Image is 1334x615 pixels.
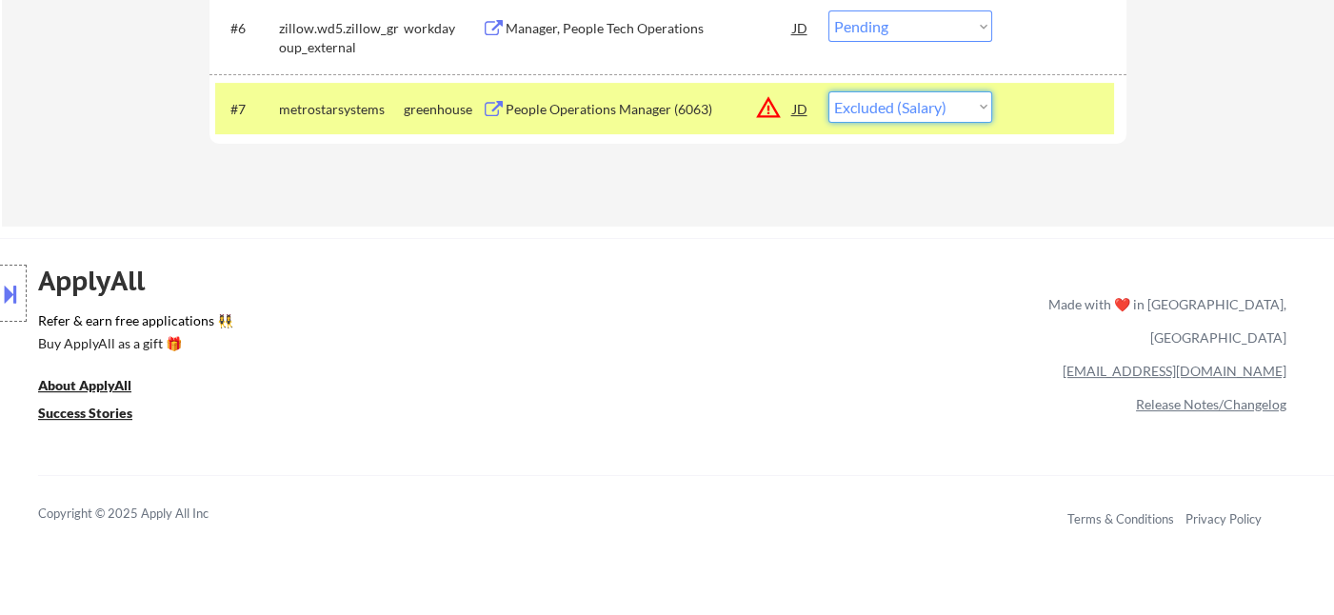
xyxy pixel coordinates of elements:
[506,19,793,38] div: Manager, People Tech Operations
[404,100,482,119] div: greenhouse
[1041,288,1286,354] div: Made with ❤️ in [GEOGRAPHIC_DATA], [GEOGRAPHIC_DATA]
[279,100,404,119] div: metrostarsystems
[1067,511,1174,526] a: Terms & Conditions
[404,19,482,38] div: workday
[279,19,404,56] div: zillow.wd5.zillow_group_external
[506,100,793,119] div: People Operations Manager (6063)
[38,314,650,334] a: Refer & earn free applications 👯‍♀️
[38,505,257,524] div: Copyright © 2025 Apply All Inc
[791,10,810,45] div: JD
[791,91,810,126] div: JD
[230,19,264,38] div: #6
[755,94,782,121] button: warning_amber
[1063,363,1286,379] a: [EMAIL_ADDRESS][DOMAIN_NAME]
[230,100,264,119] div: #7
[1185,511,1262,526] a: Privacy Policy
[1136,396,1286,412] a: Release Notes/Changelog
